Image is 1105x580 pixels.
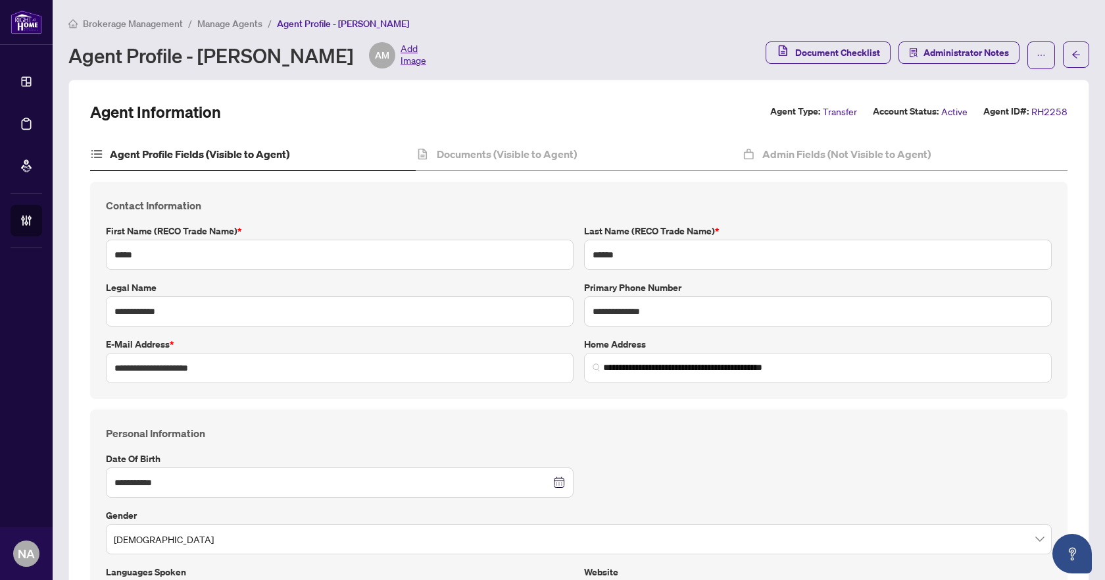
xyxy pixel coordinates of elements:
span: arrow-left [1071,50,1081,59]
h4: Documents (Visible to Agent) [437,146,577,162]
li: / [188,16,192,31]
span: ellipsis [1037,51,1046,60]
span: Transfer [823,104,857,119]
label: Website [584,565,1052,579]
label: Legal Name [106,280,574,295]
span: home [68,19,78,28]
button: Administrator Notes [898,41,1019,64]
h4: Admin Fields (Not Visible to Agent) [762,146,931,162]
span: Brokerage Management [83,18,183,30]
span: solution [909,48,918,57]
button: Document Checklist [766,41,891,64]
span: Administrator Notes [923,42,1009,63]
label: Agent ID#: [983,104,1029,119]
label: Agent Type: [770,104,820,119]
label: Languages spoken [106,565,574,579]
span: RH2258 [1031,104,1068,119]
span: Add Image [401,42,426,68]
label: Last Name (RECO Trade Name) [584,224,1052,238]
label: Gender [106,508,1052,523]
img: search_icon [593,363,601,371]
label: Account Status: [873,104,939,119]
span: NA [18,544,35,563]
span: Document Checklist [795,42,880,63]
span: Male [114,527,1044,552]
h4: Contact Information [106,198,1052,213]
div: Agent Profile - [PERSON_NAME] [68,42,426,68]
button: Open asap [1052,534,1092,573]
h4: Agent Profile Fields (Visible to Agent) [110,146,289,162]
span: AM [375,48,389,63]
span: Manage Agents [197,18,262,30]
li: / [268,16,272,31]
label: First Name (RECO Trade Name) [106,224,574,238]
label: Primary Phone Number [584,280,1052,295]
h4: Personal Information [106,425,1052,441]
img: logo [11,10,42,34]
label: E-mail Address [106,337,574,352]
span: Active [941,104,968,119]
span: Agent Profile - [PERSON_NAME] [277,18,409,30]
label: Home Address [584,337,1052,352]
h2: Agent Information [90,101,221,122]
label: Date of Birth [106,452,574,466]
